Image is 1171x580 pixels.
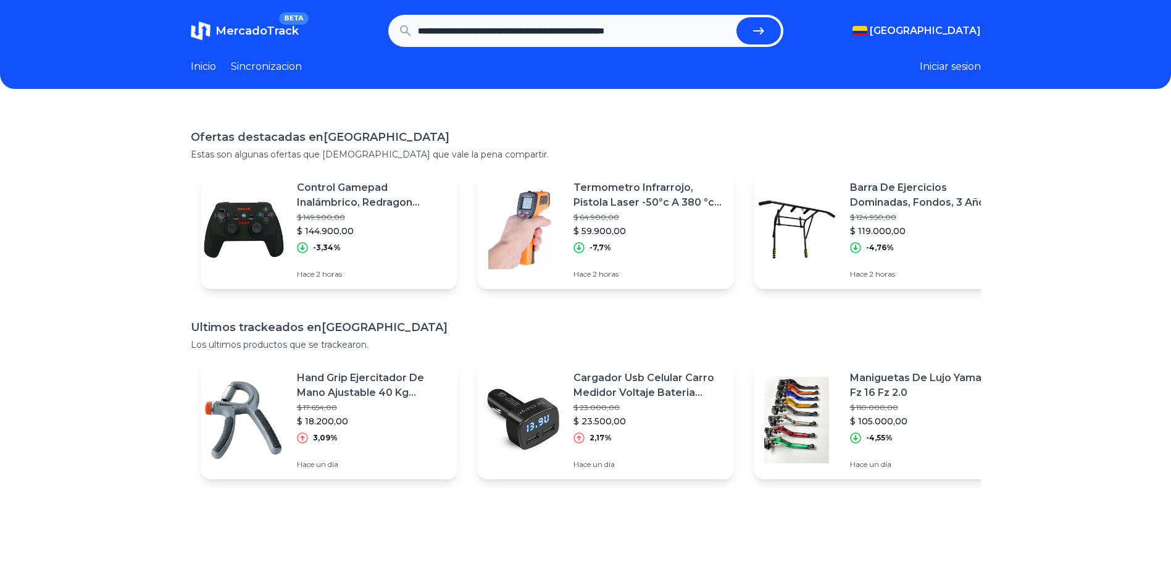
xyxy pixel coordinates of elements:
[191,21,210,41] img: MercadoTrack
[870,23,981,38] span: [GEOGRAPHIC_DATA]
[866,243,894,253] p: -4,76%
[850,371,1001,400] p: Maniguetas De Lujo Yamaha Fz 16 Fz 2.0
[866,433,893,443] p: -4,55%
[477,187,564,273] img: Featured image
[850,269,1001,279] p: Hace 2 horas
[573,180,724,210] p: Termometro Infrarrojo, Pistola Laser -50ºc A 380 ºc Digital
[297,371,448,400] p: Hand Grip Ejercitador De Mano Ajustable 40 Kg Sportfitness
[191,338,981,351] p: Los ultimos productos que se trackearon.
[850,415,1001,427] p: $ 105.000,00
[201,361,457,479] a: Featured imageHand Grip Ejercitador De Mano Ajustable 40 Kg Sportfitness$ 17.654,00$ 18.200,003,0...
[191,59,216,74] a: Inicio
[215,24,299,38] span: MercadoTrack
[754,170,1011,289] a: Featured imageBarra De Ejercicios Dominadas, Fondos, 3 Años De Garantía$ 124.950,00$ 119.000,00-4...
[573,225,724,237] p: $ 59.900,00
[850,460,1001,469] p: Hace un día
[201,377,287,463] img: Featured image
[297,212,448,222] p: $ 149.900,00
[573,460,724,469] p: Hace un día
[297,460,448,469] p: Hace un día
[201,187,287,273] img: Featured image
[477,361,734,479] a: Featured imageCargador Usb Celular Carro Medidor Voltaje Bateria Vehicular$ 23.000,00$ 23.500,002...
[852,23,981,38] button: [GEOGRAPHIC_DATA]
[279,12,308,25] span: BETA
[573,403,724,413] p: $ 23.000,00
[191,128,981,146] h1: Ofertas destacadas en [GEOGRAPHIC_DATA]
[850,403,1001,413] p: $ 110.000,00
[477,377,564,463] img: Featured image
[920,59,981,74] button: Iniciar sesion
[850,180,1001,210] p: Barra De Ejercicios Dominadas, Fondos, 3 Años De Garantía
[297,225,448,237] p: $ 144.900,00
[191,21,299,41] a: MercadoTrackBETA
[297,269,448,279] p: Hace 2 horas
[191,148,981,161] p: Estas son algunas ofertas que [DEMOGRAPHIC_DATA] que vale la pena compartir.
[590,433,612,443] p: 2,17%
[313,243,341,253] p: -3,34%
[297,415,448,427] p: $ 18.200,00
[201,170,457,289] a: Featured imageControl Gamepad Inalámbrico, Redragon Harrow G808, Pc / Ps3$ 149.900,00$ 144.900,00...
[850,225,1001,237] p: $ 119.000,00
[573,212,724,222] p: $ 64.900,00
[573,269,724,279] p: Hace 2 horas
[852,26,867,36] img: Colombia
[590,243,611,253] p: -7,7%
[477,170,734,289] a: Featured imageTermometro Infrarrojo, Pistola Laser -50ºc A 380 ºc Digital$ 64.900,00$ 59.900,00-7...
[191,319,981,336] h1: Ultimos trackeados en [GEOGRAPHIC_DATA]
[313,433,338,443] p: 3,09%
[297,180,448,210] p: Control Gamepad Inalámbrico, Redragon Harrow G808, Pc / Ps3
[754,187,840,273] img: Featured image
[297,403,448,413] p: $ 17.654,00
[573,415,724,427] p: $ 23.500,00
[573,371,724,400] p: Cargador Usb Celular Carro Medidor Voltaje Bateria Vehicular
[850,212,1001,222] p: $ 124.950,00
[754,361,1011,479] a: Featured imageManiguetas De Lujo Yamaha Fz 16 Fz 2.0$ 110.000,00$ 105.000,00-4,55%Hace un día
[754,377,840,463] img: Featured image
[231,59,302,74] a: Sincronizacion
